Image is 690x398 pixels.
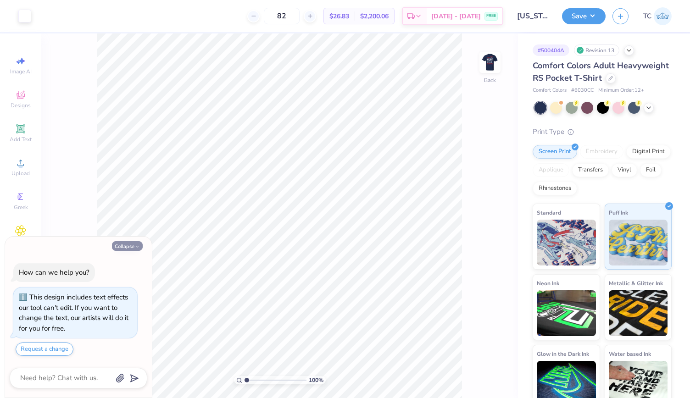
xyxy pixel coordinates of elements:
[360,11,389,21] span: $2,200.06
[510,7,555,25] input: Untitled Design
[11,102,31,109] span: Designs
[533,127,672,137] div: Print Type
[533,163,569,177] div: Applique
[486,13,496,19] span: FREE
[562,8,606,24] button: Save
[580,145,623,159] div: Embroidery
[640,163,662,177] div: Foil
[5,238,37,252] span: Clipart & logos
[481,53,499,72] img: Back
[612,163,637,177] div: Vinyl
[14,204,28,211] span: Greek
[571,87,594,94] span: # 6030CC
[572,163,609,177] div: Transfers
[643,11,651,22] span: TC
[609,220,668,265] img: Puff Ink
[19,268,89,277] div: How can we help you?
[598,87,644,94] span: Minimum Order: 12 +
[537,278,559,288] span: Neon Ink
[533,60,669,83] span: Comfort Colors Adult Heavyweight RS Pocket T-Shirt
[609,208,628,217] span: Puff Ink
[533,182,577,195] div: Rhinestones
[626,145,671,159] div: Digital Print
[537,208,561,217] span: Standard
[11,170,30,177] span: Upload
[574,44,619,56] div: Revision 13
[533,44,569,56] div: # 500404A
[10,68,32,75] span: Image AI
[309,376,323,384] span: 100 %
[329,11,349,21] span: $26.83
[16,343,73,356] button: Request a change
[537,349,589,359] span: Glow in the Dark Ink
[484,76,496,84] div: Back
[10,136,32,143] span: Add Text
[264,8,300,24] input: – –
[609,290,668,336] img: Metallic & Glitter Ink
[654,7,672,25] img: Tahlyia Curtice
[537,220,596,265] img: Standard
[19,293,128,333] div: This design includes text effects our tool can't edit. If you want to change the text, our artist...
[112,241,143,251] button: Collapse
[643,7,672,25] a: TC
[537,290,596,336] img: Neon Ink
[609,349,651,359] span: Water based Ink
[533,87,567,94] span: Comfort Colors
[609,278,663,288] span: Metallic & Glitter Ink
[431,11,481,21] span: [DATE] - [DATE]
[533,145,577,159] div: Screen Print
